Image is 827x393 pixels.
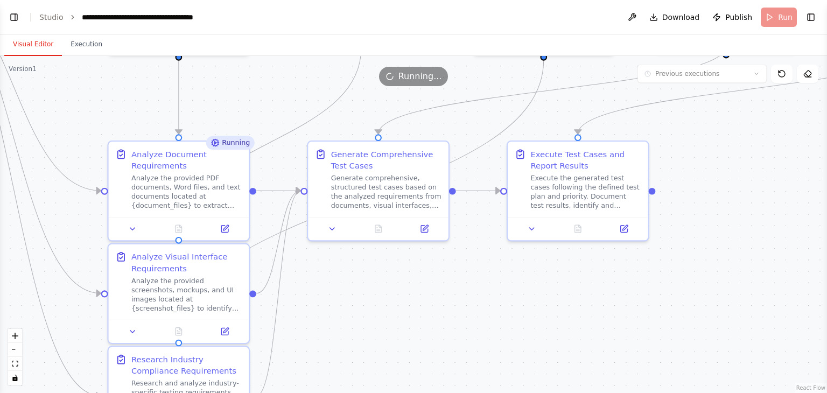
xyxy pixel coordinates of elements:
[131,354,242,376] div: Research Industry Compliance Requirements
[131,149,242,171] div: Analyze Document Requirements
[331,173,441,210] div: Generate comprehensive, structured test cases based on the analyzed requirements from documents, ...
[354,222,403,235] button: No output available
[131,173,242,210] div: Analyze the provided PDF documents, Word files, and text documents located at {document_files} to...
[530,173,641,210] div: Execute the generated test cases following the defined test plan and priority. Document test resu...
[206,136,255,149] div: Running
[155,222,203,235] button: No output available
[155,325,203,338] button: No output available
[256,185,300,196] g: Edge from c723c860-d539-4966-afeb-950b031fd483 to 0e07a954-abbd-4c75-b1c7-3f792c9aff87
[553,222,602,235] button: No output available
[62,33,111,56] button: Execution
[637,65,767,83] button: Previous executions
[205,325,244,338] button: Open in side panel
[803,10,818,25] button: Show right sidebar
[662,12,700,23] span: Download
[131,251,242,273] div: Analyze Visual Interface Requirements
[604,222,643,235] button: Open in side panel
[8,371,22,385] button: toggle interactivity
[307,141,450,241] div: Generate Comprehensive Test CasesGenerate comprehensive, structured test cases based on the analy...
[8,343,22,357] button: zoom out
[173,60,184,134] g: Edge from b05b2af1-5cfd-4372-ba8d-3d9e57b33c1e to c723c860-d539-4966-afeb-950b031fd483
[373,46,732,134] g: Edge from 50c37e1b-8e8d-4dee-af4f-41114706144d to 0e07a954-abbd-4c75-b1c7-3f792c9aff87
[6,10,22,25] button: Show left sidebar
[39,13,64,22] a: Studio
[39,12,203,23] nav: breadcrumb
[645,8,704,27] button: Download
[708,8,756,27] button: Publish
[796,385,825,391] a: React Flow attribution
[405,222,444,235] button: Open in side panel
[530,149,641,171] div: Execute Test Cases and Report Results
[8,329,22,343] button: zoom in
[398,70,442,83] span: Running...
[173,60,549,339] g: Edge from 1d993f23-ea05-499b-965f-7e0b521b91d0 to 26fa58da-24e8-4a8a-bc11-9d7dea1509fc
[331,149,441,171] div: Generate Comprehensive Test Cases
[173,48,367,237] g: Edge from 76b637a5-e553-49e7-8b95-804899e98201 to e48c24d8-3bd6-429b-a354-c7fca4e1a1b2
[8,329,22,385] div: React Flow controls
[205,222,244,235] button: Open in side panel
[4,33,62,56] button: Visual Editor
[9,65,37,73] div: Version 1
[107,243,250,344] div: Analyze Visual Interface RequirementsAnalyze the provided screenshots, mockups, and UI images loc...
[456,185,500,196] g: Edge from 0e07a954-abbd-4c75-b1c7-3f792c9aff87 to fe4d87c5-1807-40bb-90e2-7492656a7aee
[107,141,250,241] div: RunningAnalyze Document RequirementsAnalyze the provided PDF documents, Word files, and text docu...
[8,357,22,371] button: fit view
[256,185,300,299] g: Edge from e48c24d8-3bd6-429b-a354-c7fca4e1a1b2 to 0e07a954-abbd-4c75-b1c7-3f792c9aff87
[725,12,752,23] span: Publish
[655,69,719,78] span: Previous executions
[507,141,649,241] div: Execute Test Cases and Report ResultsExecute the generated test cases following the defined test ...
[131,276,242,313] div: Analyze the provided screenshots, mockups, and UI images located at {screenshot_files} to identif...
